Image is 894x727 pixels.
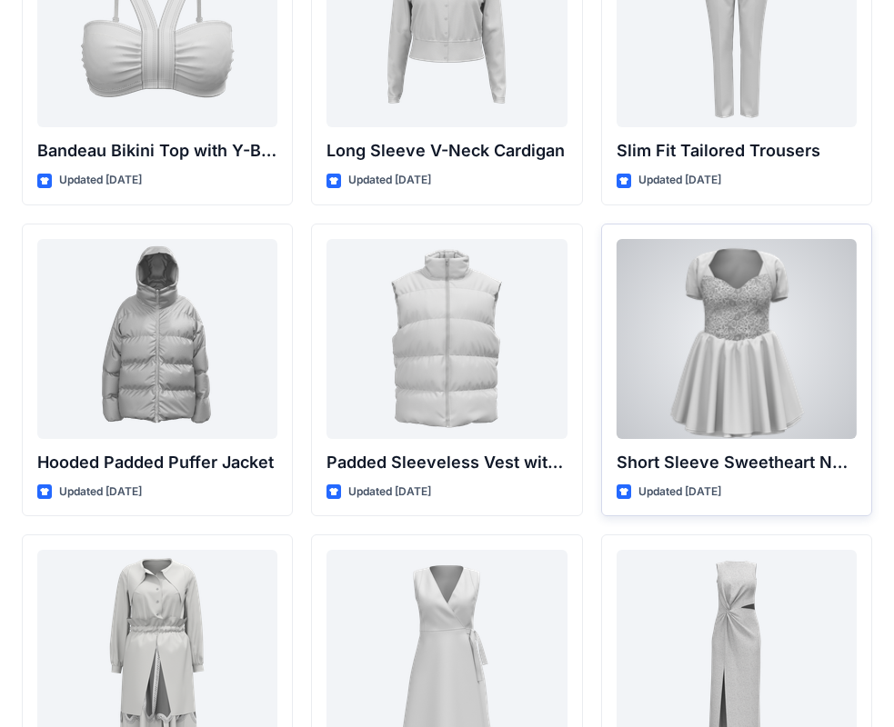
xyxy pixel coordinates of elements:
p: Bandeau Bikini Top with Y-Back Straps and Stitch Detail [37,138,277,164]
p: Updated [DATE] [348,171,431,190]
p: Short Sleeve Sweetheart Neckline Mini Dress with Textured Bodice [617,450,857,475]
p: Updated [DATE] [348,483,431,502]
a: Padded Sleeveless Vest with Stand Collar [326,239,567,439]
p: Long Sleeve V-Neck Cardigan [326,138,567,164]
p: Updated [DATE] [638,171,721,190]
p: Updated [DATE] [638,483,721,502]
a: Short Sleeve Sweetheart Neckline Mini Dress with Textured Bodice [617,239,857,439]
p: Slim Fit Tailored Trousers [617,138,857,164]
p: Padded Sleeveless Vest with Stand Collar [326,450,567,475]
p: Hooded Padded Puffer Jacket [37,450,277,475]
p: Updated [DATE] [59,483,142,502]
a: Hooded Padded Puffer Jacket [37,239,277,439]
p: Updated [DATE] [59,171,142,190]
